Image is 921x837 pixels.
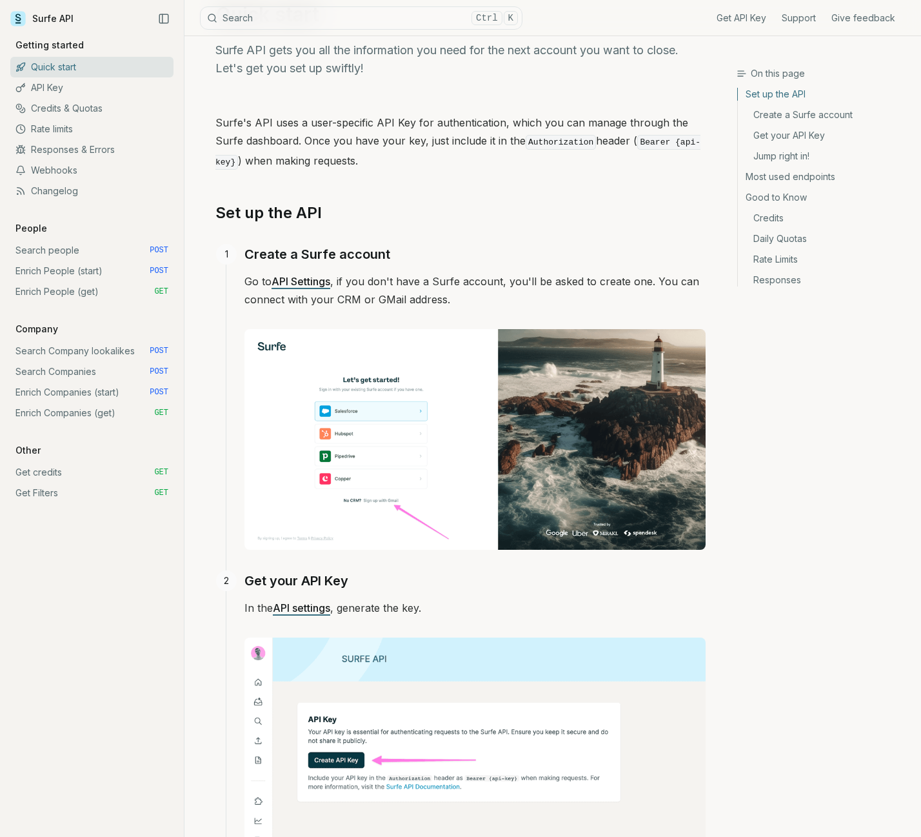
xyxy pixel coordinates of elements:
[150,266,168,276] span: POST
[150,387,168,398] span: POST
[738,125,911,146] a: Get your API Key
[150,346,168,356] span: POST
[215,41,706,77] p: Surfe API gets you all the information you need for the next account you want to close. Let's get...
[10,77,173,98] a: API Key
[272,275,330,288] a: API Settings
[10,444,46,457] p: Other
[738,105,911,125] a: Create a Surfe account
[10,403,173,423] a: Enrich Companies (get) GET
[215,114,706,172] p: Surfe's API uses a user-specific API Key for authentication, which you can manage through the Sur...
[10,382,173,403] a: Enrich Companies (start) POST
[738,228,911,249] a: Daily Quotas
[526,135,596,150] code: Authorization
[782,12,816,25] a: Support
[10,261,173,281] a: Enrich People (start) POST
[273,601,330,614] a: API settings
[738,146,911,166] a: Jump right in!
[738,166,911,187] a: Most used endpoints
[10,462,173,483] a: Get credits GET
[471,11,502,25] kbd: Ctrl
[10,57,173,77] a: Quick start
[10,341,173,361] a: Search Company lookalikes POST
[10,139,173,160] a: Responses & Errors
[244,272,706,308] p: Go to , if you don't have a Surfe account, you'll be asked to create one. You can connect with yo...
[10,323,63,336] p: Company
[244,244,390,265] a: Create a Surfe account
[150,245,168,256] span: POST
[717,12,766,25] a: Get API Key
[10,483,173,503] a: Get Filters GET
[215,203,322,223] a: Set up the API
[10,160,173,181] a: Webhooks
[10,39,89,52] p: Getting started
[738,249,911,270] a: Rate Limits
[154,488,168,498] span: GET
[10,98,173,119] a: Credits & Quotas
[10,119,173,139] a: Rate limits
[154,9,173,28] button: Collapse Sidebar
[10,281,173,302] a: Enrich People (get) GET
[10,361,173,382] a: Search Companies POST
[10,9,74,28] a: Surfe API
[738,88,911,105] a: Set up the API
[154,467,168,478] span: GET
[154,287,168,297] span: GET
[244,570,348,591] a: Get your API Key
[200,6,522,30] button: SearchCtrlK
[738,270,911,287] a: Responses
[154,408,168,418] span: GET
[738,187,911,208] a: Good to Know
[504,11,518,25] kbd: K
[244,329,706,550] img: Image
[10,240,173,261] a: Search people POST
[10,222,52,235] p: People
[831,12,895,25] a: Give feedback
[10,181,173,201] a: Changelog
[150,367,168,377] span: POST
[737,67,911,80] h3: On this page
[738,208,911,228] a: Credits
